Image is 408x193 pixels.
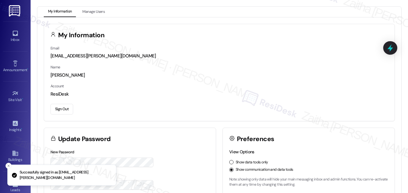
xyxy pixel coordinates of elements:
[58,32,105,38] h3: My Information
[20,170,111,180] p: Successfully signed in as [EMAIL_ADDRESS][PERSON_NAME][DOMAIN_NAME]
[21,127,22,131] span: •
[3,28,28,45] a: Inbox
[51,46,59,51] label: Email
[237,136,274,142] h3: Preferences
[236,160,268,165] label: Show data tools only
[51,150,74,155] label: New Password
[78,7,109,17] button: Manage Users
[22,97,23,101] span: •
[229,149,254,155] label: View Options
[3,88,28,105] a: Site Visit •
[3,148,28,165] a: Buildings
[27,67,28,71] span: •
[3,118,28,135] a: Insights •
[51,84,64,89] label: Account
[9,5,21,16] img: ResiDesk Logo
[236,167,293,173] label: Show communication and data tools
[51,91,388,97] div: ResiDesk
[51,53,388,59] div: [EMAIL_ADDRESS][PERSON_NAME][DOMAIN_NAME]
[6,163,12,169] button: Close toast
[229,177,388,188] p: Note: showing only data will hide your main messaging inbox and admin functions. You can re-activ...
[44,7,76,17] button: My Information
[51,72,388,78] div: [PERSON_NAME]
[51,104,73,115] button: Sign Out
[58,136,111,142] h3: Update Password
[51,65,60,70] label: Name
